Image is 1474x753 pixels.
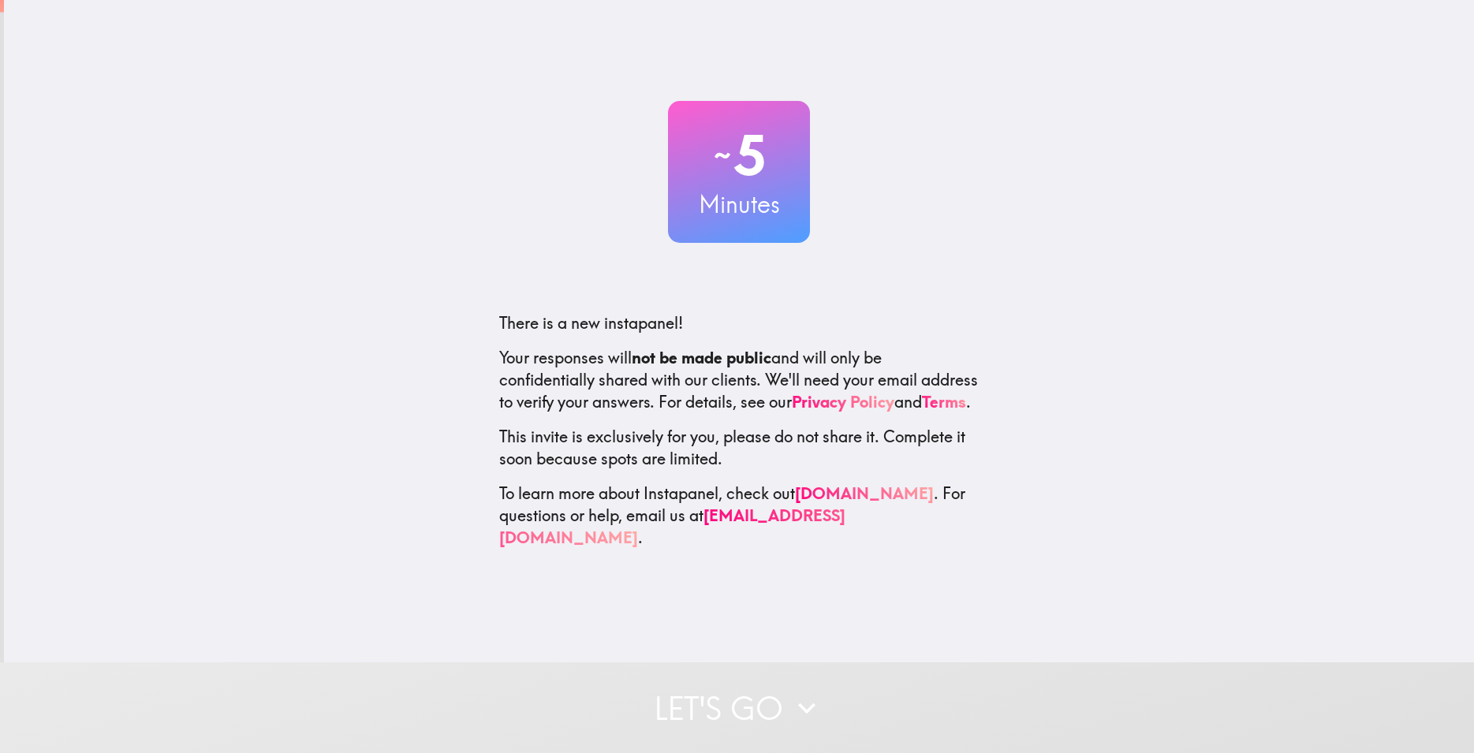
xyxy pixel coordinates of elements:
[668,123,810,188] h2: 5
[711,132,733,179] span: ~
[668,188,810,221] h3: Minutes
[499,426,979,470] p: This invite is exclusively for you, please do not share it. Complete it soon because spots are li...
[499,347,979,413] p: Your responses will and will only be confidentially shared with our clients. We'll need your emai...
[795,483,934,503] a: [DOMAIN_NAME]
[499,483,979,549] p: To learn more about Instapanel, check out . For questions or help, email us at .
[922,392,966,412] a: Terms
[499,313,683,333] span: There is a new instapanel!
[632,348,771,367] b: not be made public
[499,505,845,547] a: [EMAIL_ADDRESS][DOMAIN_NAME]
[792,392,894,412] a: Privacy Policy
